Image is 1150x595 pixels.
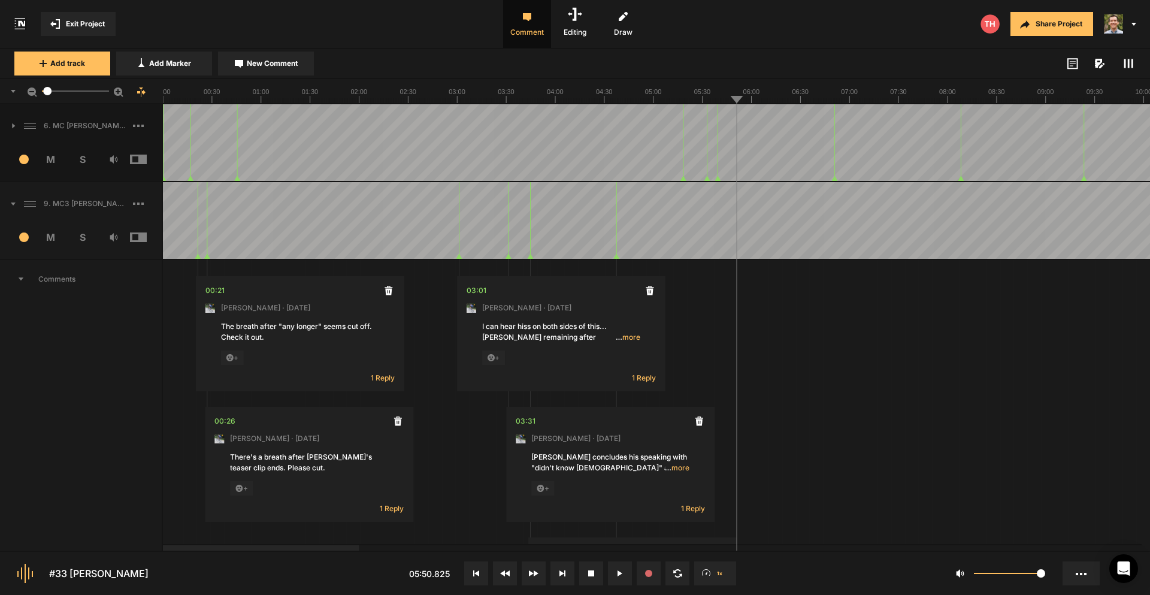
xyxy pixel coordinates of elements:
[35,230,67,244] span: M
[204,88,220,95] text: 00:30
[247,58,298,69] span: New Comment
[39,120,133,131] span: 6. MC [PERSON_NAME] Hard Lock
[482,303,571,313] span: [PERSON_NAME] · [DATE]
[467,285,486,297] div: 03:01.005
[665,463,689,473] span: more
[841,88,858,95] text: 07:00
[302,88,319,95] text: 01:30
[221,351,244,365] span: +
[66,19,105,29] span: Exit Project
[531,433,621,444] span: [PERSON_NAME] · [DATE]
[205,303,215,313] img: ACg8ocLxXzHjWyafR7sVkIfmxRufCxqaSAR27SDjuE-ggbMy1qqdgD8=s96-c
[531,452,689,473] div: [PERSON_NAME] concludes his speaking with "didn't know [DEMOGRAPHIC_DATA]" and the hiss suddenly ...
[149,58,191,69] span: Add Marker
[230,433,319,444] span: [PERSON_NAME] · [DATE]
[596,88,613,95] text: 04:30
[694,88,711,95] text: 05:30
[214,434,224,443] img: ACg8ocLxXzHjWyafR7sVkIfmxRufCxqaSAR27SDjuE-ggbMy1qqdgD8=s96-c
[214,415,235,427] div: 00:26.873
[253,88,270,95] text: 01:00
[380,503,404,514] span: 1 Reply
[409,569,450,579] span: 05:50.825
[1104,14,1123,34] img: 424769395311cb87e8bb3f69157a6d24
[665,463,671,472] span: …
[939,88,956,95] text: 08:00
[632,373,656,383] span: 1 Reply
[66,152,98,167] span: S
[1010,12,1093,36] button: Share Project
[547,88,564,95] text: 04:00
[467,303,476,313] img: ACg8ocLxXzHjWyafR7sVkIfmxRufCxqaSAR27SDjuE-ggbMy1qqdgD8=s96-c
[39,198,133,209] span: 9. MC3 [PERSON_NAME]
[66,230,98,244] span: S
[681,503,705,514] span: 1 Reply
[482,321,640,343] div: I can hear hiss on both sides of this... [PERSON_NAME] remaining after [PERSON_NAME] ends and his...
[890,88,907,95] text: 07:30
[694,561,736,585] button: 1x
[221,303,310,313] span: [PERSON_NAME] · [DATE]
[400,88,416,95] text: 02:30
[14,52,110,75] button: Add track
[516,415,535,427] div: 03:31.193
[230,481,253,496] span: +
[980,14,1000,34] img: letters
[218,52,314,75] button: New Comment
[498,88,515,95] text: 03:30
[116,52,212,75] button: Add Marker
[516,434,525,443] img: ACg8ocLxXzHjWyafR7sVkIfmxRufCxqaSAR27SDjuE-ggbMy1qqdgD8=s96-c
[41,12,116,36] button: Exit Project
[449,88,465,95] text: 03:00
[482,351,505,365] span: +
[616,332,640,343] span: more
[645,88,662,95] text: 05:00
[230,452,388,473] div: There's a breath after [PERSON_NAME]'s teaser clip ends. Please cut.
[792,88,809,95] text: 06:30
[743,88,760,95] text: 06:00
[50,58,85,69] span: Add track
[1037,88,1054,95] text: 09:00
[988,88,1005,95] text: 08:30
[531,481,554,496] span: +
[221,321,379,343] div: The breath after "any longer" seems cut off. Check it out.
[1109,554,1138,583] div: Open Intercom Messenger
[49,566,149,581] div: #33 [PERSON_NAME]
[351,88,368,95] text: 02:00
[35,152,67,167] span: M
[371,373,395,383] span: 1 Reply
[205,285,225,297] div: 00:21.199
[1087,88,1103,95] text: 09:30
[616,333,622,342] span: …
